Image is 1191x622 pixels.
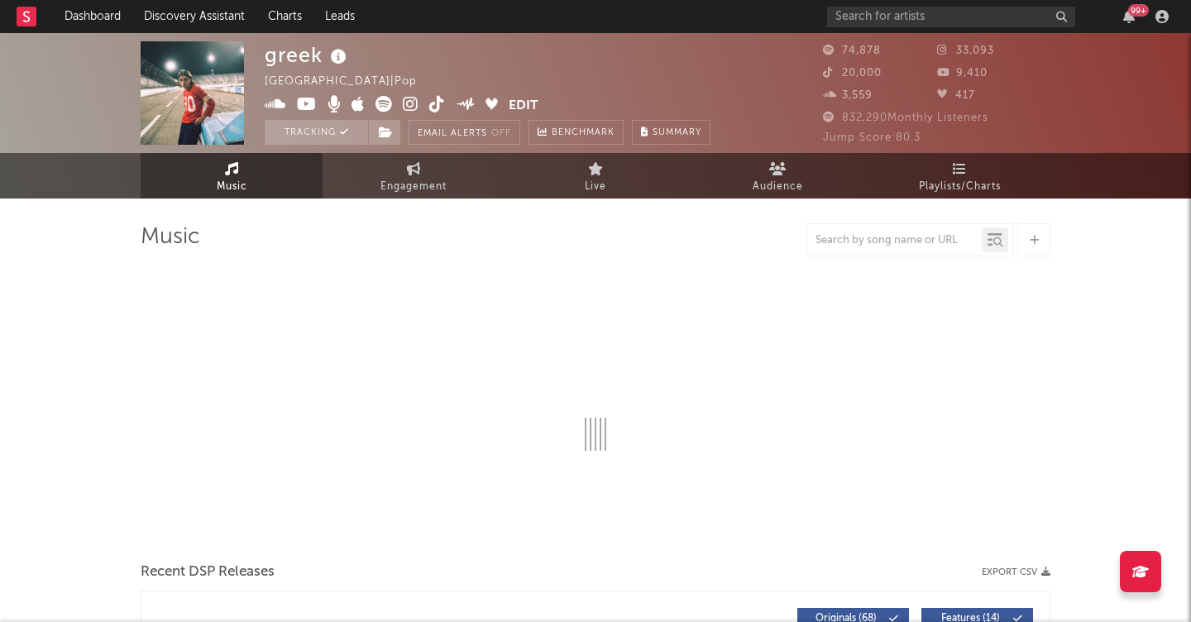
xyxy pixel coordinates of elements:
span: Recent DSP Releases [141,562,275,582]
button: Summary [632,120,710,145]
span: Live [585,177,606,197]
a: Audience [686,153,868,199]
span: Jump Score: 80.3 [823,132,921,143]
span: Music [217,177,247,197]
div: 99 + [1128,4,1149,17]
span: Audience [753,177,803,197]
a: Playlists/Charts [868,153,1050,199]
span: 417 [937,90,975,101]
button: Tracking [265,120,368,145]
span: 20,000 [823,68,882,79]
button: 99+ [1123,10,1135,23]
span: Playlists/Charts [919,177,1001,197]
a: Live [505,153,686,199]
span: 832,290 Monthly Listeners [823,112,988,123]
span: Engagement [380,177,447,197]
span: 9,410 [937,68,988,79]
button: Export CSV [982,567,1050,577]
span: Summary [653,128,701,137]
em: Off [491,129,511,138]
input: Search by song name or URL [807,234,982,247]
span: 33,093 [937,45,994,56]
div: [GEOGRAPHIC_DATA] | Pop [265,72,436,92]
button: Email AlertsOff [409,120,520,145]
input: Search for artists [827,7,1075,27]
span: Benchmark [552,123,615,143]
span: 74,878 [823,45,881,56]
a: Engagement [323,153,505,199]
button: Edit [509,96,538,117]
a: Benchmark [529,120,624,145]
a: Music [141,153,323,199]
span: 3,559 [823,90,873,101]
div: greek [265,41,351,69]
